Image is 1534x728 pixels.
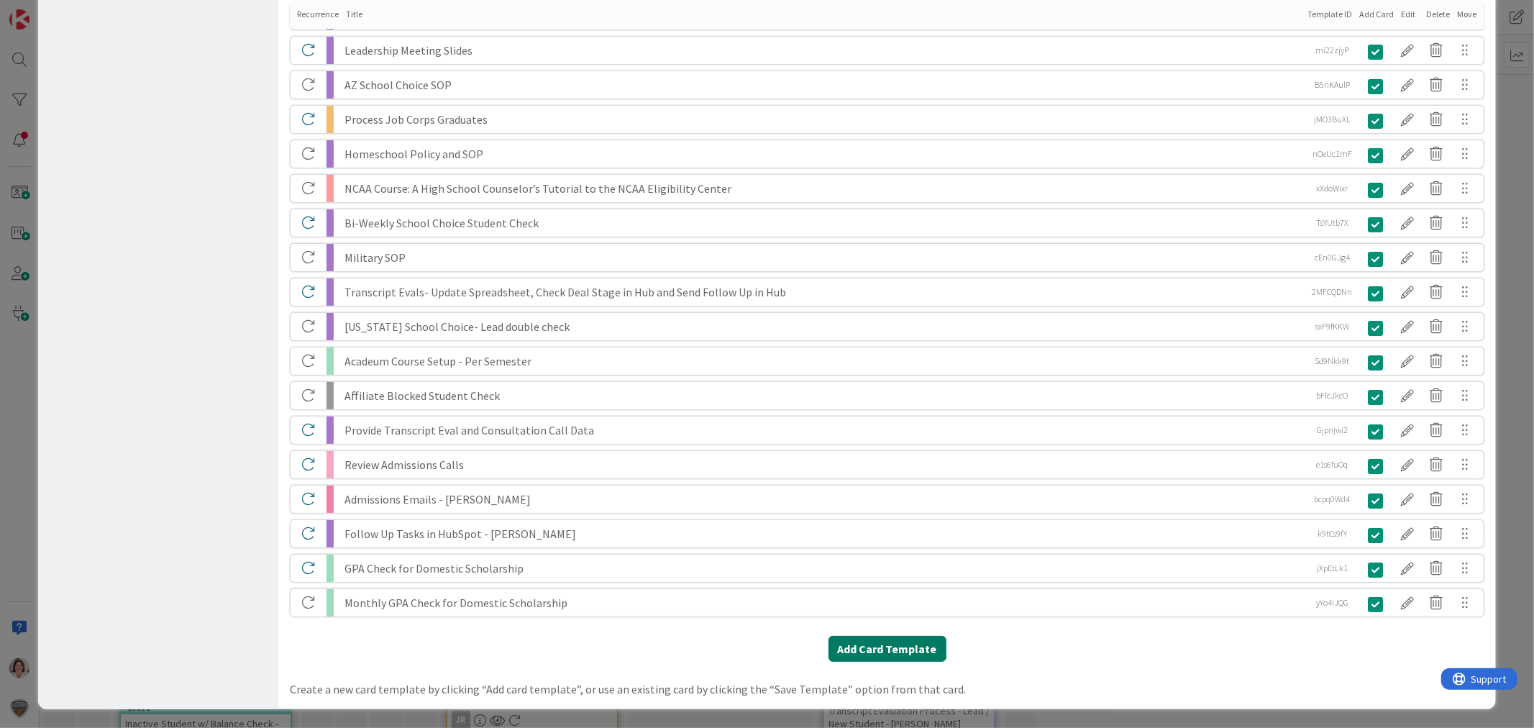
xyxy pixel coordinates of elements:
div: jXpEtLk1 [1307,555,1358,582]
div: Template ID [1308,8,1353,21]
div: 2MFCQDNn [1307,278,1358,306]
div: e1s6fuOq [1307,451,1358,478]
div: Monthly GPA Check for Domestic Scholarship [344,589,1302,616]
div: Follow Up Tasks in HubSpot - [PERSON_NAME] [344,520,1302,547]
div: Transcript Evals- Update Spreadsheet, Check Deal Stage in Hub and Send Follow Up in Hub [344,278,1302,306]
div: jMO3BuXL [1307,106,1358,133]
div: Admissions Emails - [PERSON_NAME] [344,486,1302,513]
div: Military SOP [344,244,1302,271]
div: AZ School Choice SOP [344,71,1302,99]
button: Add Card Template [828,636,946,662]
div: [US_STATE] School Choice- Lead double check [344,313,1302,340]
div: Move [1458,8,1477,21]
div: sxF9fKKW [1307,313,1358,340]
div: k9tCs9fY [1307,520,1358,547]
div: Delete [1427,8,1451,21]
div: Acadeum Course Setup - Per Semester [344,347,1302,375]
div: yYo4iJQG [1307,589,1358,616]
div: TsYUtb7X [1307,209,1358,237]
div: Bi-Weekly School Choice Student Check [344,209,1302,237]
div: Homeschool Policy and SOP [344,140,1302,168]
div: Recurrence [297,8,339,21]
div: Edit [1402,8,1420,21]
div: Process Job Corps Graduates [344,106,1302,133]
div: Create a new card template by clicking “Add card template”, or use an existing card by clicking t... [290,681,1484,698]
div: Review Admissions Calls [344,451,1302,478]
div: Leadership Meeting Slides [344,37,1302,64]
span: Support [30,2,65,19]
div: xXdoWixr [1307,175,1358,202]
div: bcpq0Wd4 [1307,486,1358,513]
div: cEn0GJg4 [1307,244,1358,271]
div: Title [346,8,1300,21]
div: Add Card [1360,8,1394,21]
div: Sd9Nkk9t [1307,347,1358,375]
div: GPA Check for Domestic Scholarship [344,555,1302,582]
div: mi22zjyP [1307,37,1358,64]
div: Affiliate Blocked Student Check [344,382,1302,409]
div: NCAA Course: A High School Counselor’s Tutorial to the NCAA Eligibility Center [344,175,1302,202]
div: Provide Transcript Eval and Consultation Call Data [344,417,1302,444]
div: Gjpnjwi2 [1307,417,1358,444]
div: bFlcJkcO [1307,382,1358,409]
div: B5nKAulP [1307,71,1358,99]
div: nOeUc1mF [1307,140,1358,168]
